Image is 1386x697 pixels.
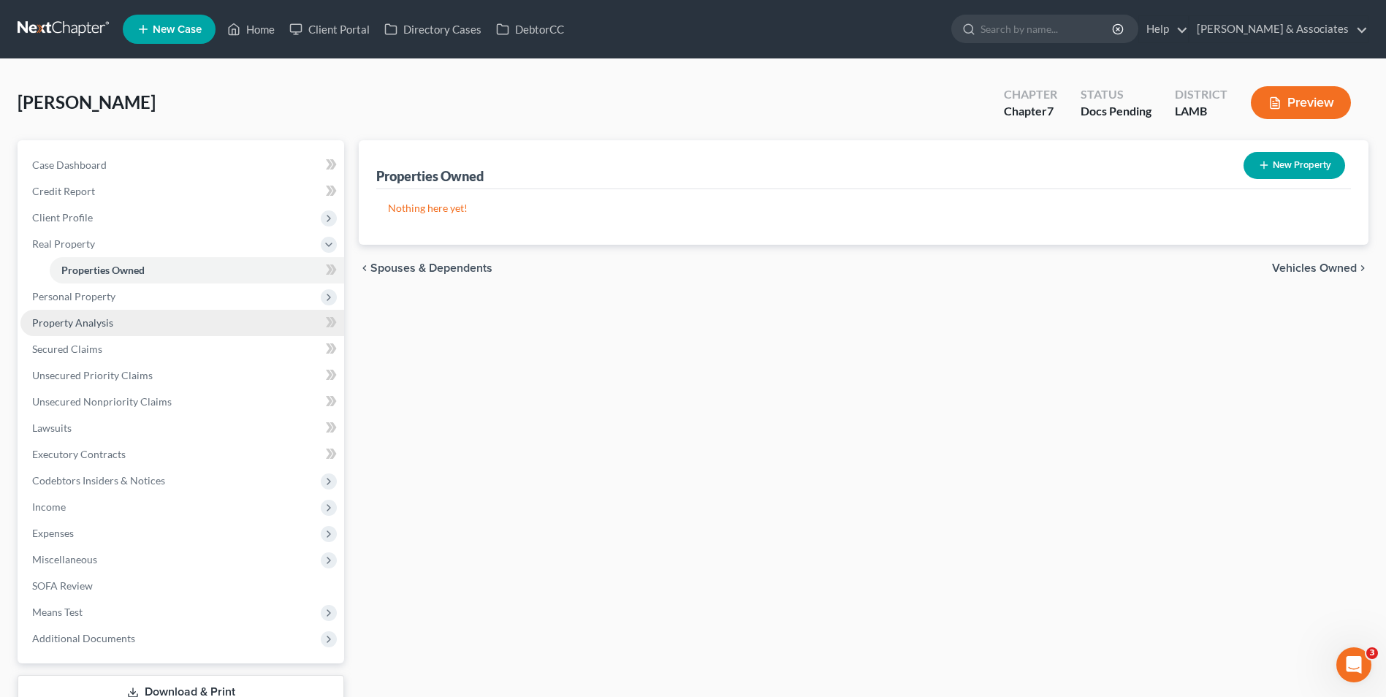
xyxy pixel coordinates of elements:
span: Properties Owned [61,264,145,276]
span: Expenses [32,527,74,539]
span: Income [32,500,66,513]
span: Executory Contracts [32,448,126,460]
i: chevron_left [359,262,370,274]
a: Lawsuits [20,415,344,441]
span: Property Analysis [32,316,113,329]
span: Personal Property [32,290,115,302]
a: Directory Cases [377,16,489,42]
span: SOFA Review [32,579,93,592]
span: [PERSON_NAME] [18,91,156,113]
span: Means Test [32,606,83,618]
button: Preview [1251,86,1351,119]
div: Status [1081,86,1151,103]
a: SOFA Review [20,573,344,599]
a: Help [1139,16,1188,42]
iframe: Intercom live chat [1336,647,1371,682]
span: Real Property [32,237,95,250]
a: Client Portal [282,16,377,42]
span: Codebtors Insiders & Notices [32,474,165,487]
div: LAMB [1175,103,1227,120]
span: Spouses & Dependents [370,262,492,274]
span: Miscellaneous [32,553,97,565]
div: Chapter [1004,103,1057,120]
a: Case Dashboard [20,152,344,178]
button: chevron_left Spouses & Dependents [359,262,492,274]
div: District [1175,86,1227,103]
a: DebtorCC [489,16,571,42]
button: New Property [1244,152,1345,179]
span: New Case [153,24,202,35]
i: chevron_right [1357,262,1368,274]
span: 3 [1366,647,1378,659]
div: Chapter [1004,86,1057,103]
div: Properties Owned [376,167,484,185]
a: Secured Claims [20,336,344,362]
div: Docs Pending [1081,103,1151,120]
span: Additional Documents [32,632,135,644]
a: Property Analysis [20,310,344,336]
span: Lawsuits [32,422,72,434]
span: Unsecured Priority Claims [32,369,153,381]
button: Vehicles Owned chevron_right [1272,262,1368,274]
a: Credit Report [20,178,344,205]
span: Case Dashboard [32,159,107,171]
span: Client Profile [32,211,93,224]
a: Properties Owned [50,257,344,283]
span: Secured Claims [32,343,102,355]
a: Home [220,16,282,42]
a: Executory Contracts [20,441,344,468]
a: [PERSON_NAME] & Associates [1189,16,1368,42]
a: Unsecured Nonpriority Claims [20,389,344,415]
span: Credit Report [32,185,95,197]
span: Vehicles Owned [1272,262,1357,274]
p: Nothing here yet! [388,201,1339,216]
span: 7 [1047,104,1054,118]
span: Unsecured Nonpriority Claims [32,395,172,408]
input: Search by name... [981,15,1114,42]
a: Unsecured Priority Claims [20,362,344,389]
